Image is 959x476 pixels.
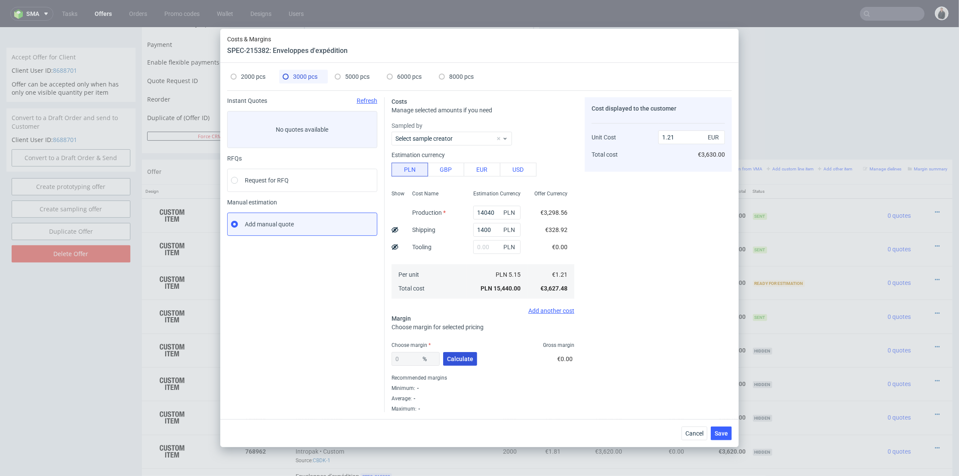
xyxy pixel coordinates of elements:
div: Custom • Custom [296,309,479,336]
td: €3,840.00 [688,373,749,407]
td: €0.00 [626,340,688,373]
th: Unit Price [520,157,564,171]
small: Add PIM line item [666,139,706,144]
span: Refresh [357,97,377,104]
span: custom [296,310,316,318]
td: 6000 [483,205,520,238]
div: Instant Quotes [227,97,377,104]
span: Source: [296,430,330,436]
span: SPEC- 215335 [317,176,348,183]
th: Name [292,157,483,171]
button: EUR [464,163,500,176]
td: €3,060.00 [564,205,626,238]
span: custom [296,209,316,217]
th: Status [749,157,860,171]
th: ID [242,157,292,171]
div: Intropak • Custom [296,275,479,302]
span: 3000 pcs [293,73,318,80]
td: €6,850.00 [688,441,749,474]
img: ico-item-custom-a8f9c3db6a5631ce2f509e228e8b95abde266dc4376634de7b166047de09ff05.png [151,244,194,266]
button: Save [711,427,732,440]
label: Production [412,209,446,216]
span: custom [296,175,316,184]
div: Intropak • Custom [296,242,479,269]
td: €3,060.00 [688,205,749,238]
span: €0.00 [552,244,567,250]
span: 8000 pcs [449,73,474,80]
span: Cancel [685,430,703,436]
td: 3000 [483,238,520,272]
th: Quant. [483,157,520,171]
span: Offer [147,141,161,148]
td: €0.73 [520,306,564,340]
span: Enveloppes d'expédition [296,276,359,285]
span: Enveloppes d'expédition [296,445,359,453]
a: CBDJ-1 [313,362,330,368]
span: 0 quotes [888,420,911,427]
img: ico-item-custom-a8f9c3db6a5631ce2f509e228e8b95abde266dc4376634de7b166047de09ff05.png [151,447,194,468]
div: Custom • Custom [296,377,479,403]
strong: 768962 [246,420,266,427]
span: 0 quotes [888,185,911,192]
span: Enveloppes d'expédition [296,242,359,251]
td: €3,620.00 [688,407,749,441]
td: Quote Request ID [147,46,302,66]
input: 0.00 [473,223,521,237]
span: PLN 15,440.00 [481,285,521,292]
input: Only numbers [310,84,528,96]
button: Cancel [681,427,707,440]
td: €0.00 [626,205,688,238]
span: Unit Cost [592,134,616,141]
p: Client User ID: [12,39,130,47]
img: ico-item-custom-a8f9c3db6a5631ce2f509e228e8b95abde266dc4376634de7b166047de09ff05.png [151,312,194,334]
td: Duplicate of (Offer ID) [147,83,302,103]
td: 6000 [483,272,520,306]
span: €1.21 [552,271,567,278]
small: Margin summary [908,139,947,144]
span: Show [392,190,404,197]
a: CBDJ-1 [313,194,330,200]
span: Source: [296,228,330,234]
span: Ready for Estimation [753,253,805,260]
td: €7,200.00 [564,272,626,306]
th: Net Total [564,157,626,171]
span: Save [715,430,728,436]
img: ico-item-custom-a8f9c3db6a5631ce2f509e228e8b95abde266dc4376634de7b166047de09ff05.png [151,413,194,435]
div: Maximum : [392,404,574,412]
a: 8688701 [53,39,77,47]
a: CBDJ-1 [313,329,330,335]
span: Cost Name [412,190,438,197]
td: €0.00 [626,441,688,474]
span: Enveloppes d'expédition [296,411,359,420]
button: PLN [392,163,428,176]
div: Custom • Custom [296,343,479,370]
img: ico-item-custom-a8f9c3db6a5631ce2f509e228e8b95abde266dc4376634de7b166047de09ff05.png [151,346,194,367]
td: €1,830.00 [688,171,749,205]
header: SPEC-215382: Enveloppes d'expédition [227,46,348,56]
span: SPEC- 215382 [361,412,392,419]
strong: 769512 [246,286,266,293]
td: 2000 [483,407,520,441]
td: €2,700.00 [564,340,626,373]
a: CBDK-1 [313,430,330,436]
td: €0.00 [626,272,688,306]
td: €6,850.00 [564,441,626,474]
td: €1.37 [520,441,564,474]
strong: 768886 [246,386,266,393]
td: Enable flexible payments [147,29,302,46]
td: €1,460.00 [688,306,749,340]
strong: 768885 [246,353,266,360]
th: Dependencies [626,157,688,171]
span: EUR [706,131,723,143]
td: €0.61 [520,171,564,205]
a: CBDK-1 [313,261,330,267]
span: Estimation Currency [473,190,521,197]
label: Sampled by [392,121,574,130]
div: Convert to a Draft Order and send to Customer [6,81,136,108]
td: €1,460.00 [564,306,626,340]
span: SPEC- 215335 [317,311,348,318]
div: RFQs [227,155,377,162]
td: €3,620.00 [564,407,626,441]
img: ico-item-custom-a8f9c3db6a5631ce2f509e228e8b95abde266dc4376634de7b166047de09ff05.png [151,278,194,300]
img: Hokodo [223,32,230,39]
